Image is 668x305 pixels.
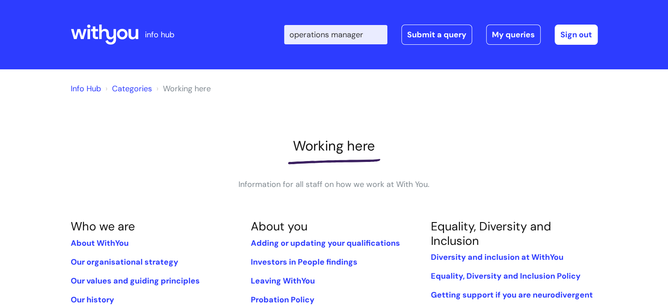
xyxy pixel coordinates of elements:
[250,276,314,286] a: Leaving WithYou
[250,257,357,267] a: Investors in People findings
[250,294,314,305] a: Probation Policy
[71,83,101,94] a: Info Hub
[401,25,472,45] a: Submit a query
[284,25,387,44] input: Search
[112,83,152,94] a: Categories
[430,219,551,248] a: Equality, Diversity and Inclusion
[430,252,563,262] a: Diversity and inclusion at WithYou
[284,25,598,45] div: | -
[250,219,307,234] a: About you
[486,25,541,45] a: My queries
[71,219,135,234] a: Who we are
[430,271,580,281] a: Equality, Diversity and Inclusion Policy
[154,82,211,96] li: Working here
[71,238,129,248] a: About WithYou
[250,238,400,248] a: Adding or updating your qualifications
[71,138,598,154] h1: Working here
[71,276,200,286] a: Our values and guiding principles
[202,177,466,191] p: Information for all staff on how we work at With You.
[430,290,592,300] a: Getting support if you are neurodivergent
[103,82,152,96] li: Solution home
[555,25,598,45] a: Sign out
[145,28,174,42] p: info hub
[71,294,114,305] a: Our history
[71,257,178,267] a: Our organisational strategy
